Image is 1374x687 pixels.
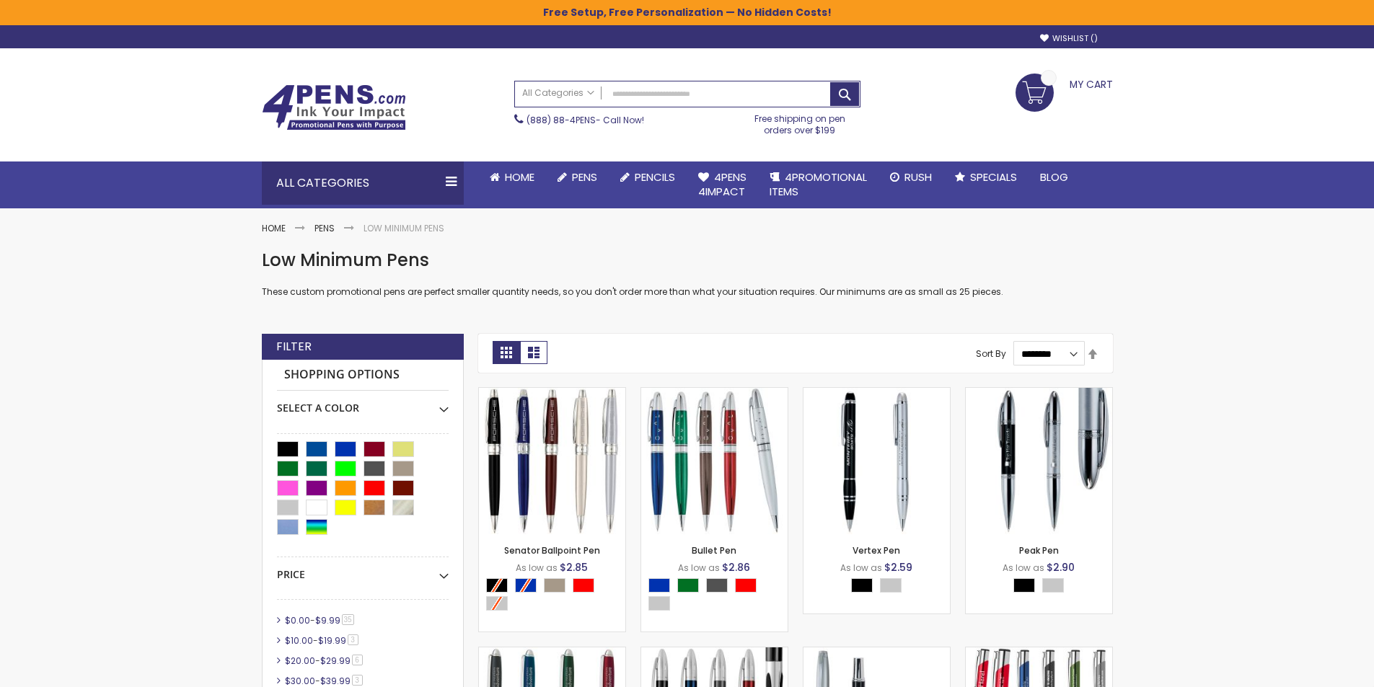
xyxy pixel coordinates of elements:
[770,169,867,199] span: 4PROMOTIONAL ITEMS
[1013,578,1035,593] div: Black
[479,388,625,534] img: Senator Ballpoint Pen
[739,107,860,136] div: Free shipping on pen orders over $199
[277,360,449,391] strong: Shopping Options
[1029,161,1080,193] a: Blog
[348,634,358,645] span: 3
[1040,169,1068,185] span: Blog
[970,169,1017,185] span: Specials
[803,647,950,659] a: Landmark Rollerball Pen
[904,169,932,185] span: Rush
[522,87,594,99] span: All Categories
[1013,578,1071,596] div: Select A Color
[515,81,602,105] a: All Categories
[262,84,406,130] img: 4Pens Custom Pens and Promotional Products
[722,560,750,575] span: $2.86
[486,578,625,614] div: Select A Color
[320,675,351,687] span: $39.99
[505,169,534,185] span: Home
[687,161,758,208] a: 4Pens4impact
[262,249,1113,272] h1: Low Minimum Pens
[285,634,313,647] span: $10.00
[560,560,588,575] span: $2.85
[262,161,464,205] div: All Categories
[285,614,310,626] span: $0.00
[364,222,444,234] strong: Low Minimum Pens
[641,647,788,659] a: Elan Ballpoint Pen
[677,578,699,593] div: Green
[276,339,312,355] strong: Filter
[1040,33,1098,44] a: Wishlist
[572,169,597,185] span: Pens
[853,544,900,557] a: Vertex Pen
[884,560,912,575] span: $2.59
[648,578,788,614] div: Select A Color
[277,391,449,415] div: Select A Color
[1003,562,1044,574] span: As low as
[315,614,340,626] span: $9.99
[281,655,368,667] a: $20.00-$29.996
[277,557,449,582] div: Price
[527,114,644,126] span: - Call Now!
[635,169,675,185] span: Pencils
[803,388,950,534] img: Vertex Pen
[851,578,909,596] div: Select A Color
[758,161,878,208] a: 4PROMOTIONALITEMS
[840,562,882,574] span: As low as
[966,388,1112,534] img: Peak Pen
[648,596,670,611] div: Silver
[352,655,363,665] span: 6
[262,222,286,234] a: Home
[878,161,943,193] a: Rush
[281,614,359,626] a: $0.00-$9.9935
[318,634,346,647] span: $19.99
[976,347,1006,360] label: Sort By
[285,675,315,687] span: $30.00
[698,169,747,199] span: 4Pens 4impact
[478,161,546,193] a: Home
[678,562,720,574] span: As low as
[527,114,596,126] a: (888) 88-4PENS
[262,249,1113,298] div: These custom promotional pens are perfect smaller quantity needs, so you don't order more than wh...
[641,387,788,399] a: Bullet Pen
[803,387,950,399] a: Vertex Pen
[546,161,609,193] a: Pens
[516,562,558,574] span: As low as
[943,161,1029,193] a: Specials
[320,655,351,667] span: $29.99
[504,544,600,557] a: Senator Ballpoint Pen
[285,655,315,667] span: $20.00
[880,578,902,593] div: Silver
[609,161,687,193] a: Pencils
[281,634,364,647] a: $10.00-$19.993
[314,222,335,234] a: Pens
[1047,560,1075,575] span: $2.90
[966,387,1112,399] a: Peak Pen
[966,647,1112,659] a: Paradigm Plus Custom Metal Pens
[281,675,368,687] a: $30.00-$39.993
[544,578,565,593] div: Nickel
[573,578,594,593] div: Red
[851,578,873,593] div: Black
[735,578,757,593] div: Red
[342,614,354,625] span: 35
[706,578,728,593] div: Gunmetal
[493,341,520,364] strong: Grid
[641,388,788,534] img: Bullet Pen
[692,544,736,557] a: Bullet Pen
[479,647,625,659] a: Navigator Pen
[1042,578,1064,593] div: Silver
[1019,544,1059,557] a: Peak Pen
[648,578,670,593] div: Blue
[479,387,625,399] a: Senator Ballpoint Pen
[352,675,363,686] span: 3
